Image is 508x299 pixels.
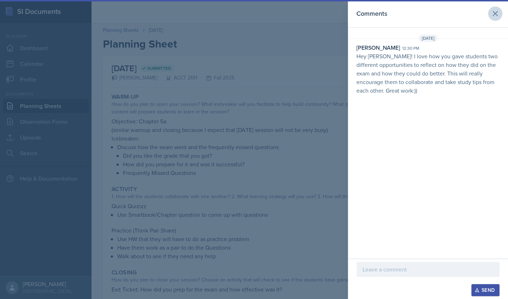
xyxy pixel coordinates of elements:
[471,284,499,296] button: Send
[402,45,419,52] div: 12:30 pm
[476,287,495,293] div: Send
[419,35,438,42] span: [DATE]
[356,9,387,19] h2: Comments
[356,43,400,52] div: [PERSON_NAME]
[356,52,499,95] p: Hey [PERSON_NAME]! I love how you gave students two different opportunities to reflect on how the...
